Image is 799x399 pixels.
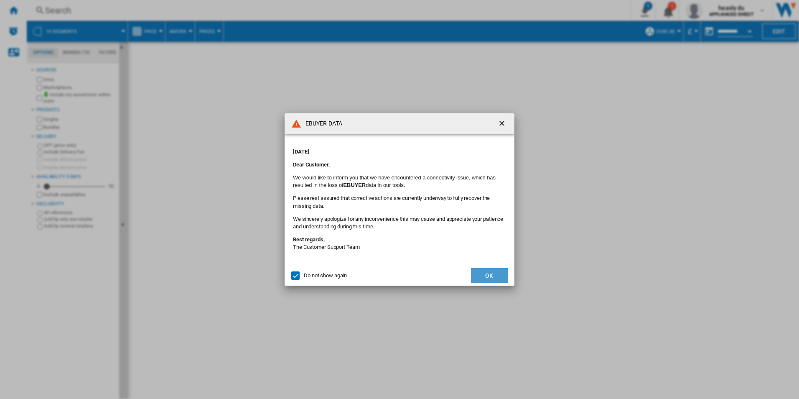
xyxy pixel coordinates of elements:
font: data in our tools. [366,182,405,188]
button: OK [471,268,508,283]
md-checkbox: Do not show again [291,272,347,280]
p: The Customer Support Team [293,236,506,251]
strong: Best regards, [293,236,325,243]
b: EBUYER [344,182,366,188]
ng-md-icon: getI18NText('BUTTONS.CLOSE_DIALOG') [498,119,508,129]
md-dialog: EBUYER DATA ... [285,113,514,286]
p: Please rest assured that corrective actions are currently underway to fully recover the missing d... [293,194,506,210]
div: Do not show again [304,272,347,279]
font: We would like to inform you that we have encountered a connectivity issue, which has resulted in ... [293,174,496,188]
strong: [DATE] [293,148,309,155]
h4: EBUYER DATA [301,120,342,128]
strong: Dear Customer, [293,161,330,168]
p: We sincerely apologize for any inconvenience this may cause and appreciate your patience and unde... [293,215,506,230]
button: getI18NText('BUTTONS.CLOSE_DIALOG') [494,115,511,132]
